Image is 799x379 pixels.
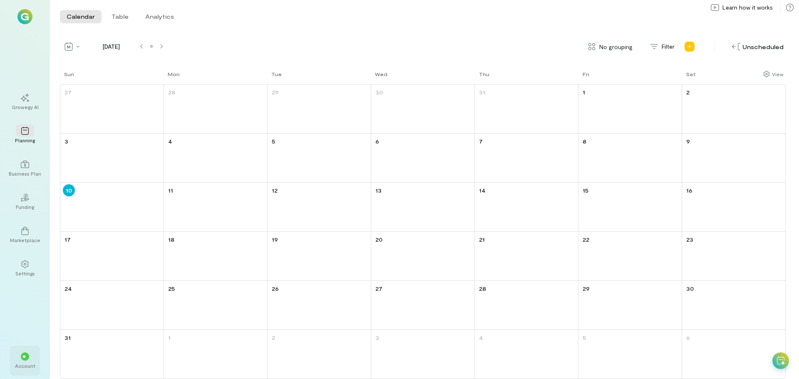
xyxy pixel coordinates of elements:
a: August 8, 2025 [581,135,588,147]
a: July 31, 2025 [477,86,487,98]
a: September 2, 2025 [270,332,277,344]
td: September 3, 2025 [371,330,475,379]
div: Marketplace [10,237,40,243]
td: August 12, 2025 [268,182,371,231]
td: September 6, 2025 [682,330,785,379]
td: September 4, 2025 [474,330,578,379]
td: August 21, 2025 [474,231,578,280]
td: August 1, 2025 [578,84,682,133]
td: July 27, 2025 [60,84,164,133]
td: July 28, 2025 [164,84,268,133]
td: September 2, 2025 [268,330,371,379]
td: August 23, 2025 [682,231,785,280]
a: September 5, 2025 [581,332,588,344]
a: Settings [10,253,40,283]
td: August 7, 2025 [474,133,578,182]
td: August 15, 2025 [578,182,682,231]
div: Add new program [683,40,696,53]
td: August 4, 2025 [164,133,268,182]
td: August 13, 2025 [371,182,475,231]
td: August 17, 2025 [60,231,164,280]
td: August 5, 2025 [268,133,371,182]
a: August 19, 2025 [270,233,280,245]
a: August 26, 2025 [270,282,280,295]
span: Filter [662,42,675,51]
td: August 2, 2025 [682,84,785,133]
div: Mon [168,71,180,77]
td: August 27, 2025 [371,281,475,330]
td: August 6, 2025 [371,133,475,182]
td: September 5, 2025 [578,330,682,379]
a: August 7, 2025 [477,135,484,147]
td: July 31, 2025 [474,84,578,133]
div: Tue [271,71,282,77]
a: September 4, 2025 [477,332,485,344]
a: August 15, 2025 [581,184,590,196]
a: September 1, 2025 [166,332,172,344]
a: August 27, 2025 [374,282,384,295]
a: August 29, 2025 [581,282,591,295]
a: July 30, 2025 [374,86,385,98]
a: August 13, 2025 [374,184,383,196]
a: Planning [10,120,40,150]
a: Growegy AI [10,87,40,117]
a: Business Plan [10,154,40,183]
a: August 24, 2025 [63,282,74,295]
a: Funding [10,187,40,217]
div: Account [15,362,35,369]
a: August 5, 2025 [270,135,277,147]
div: Show columns [761,68,786,80]
div: Planning [15,137,35,144]
a: Wednesday [371,70,389,84]
a: August 21, 2025 [477,233,486,245]
div: Business Plan [9,170,41,177]
td: August 20, 2025 [371,231,475,280]
div: Sat [686,71,696,77]
a: Monday [164,70,181,84]
td: August 26, 2025 [268,281,371,330]
td: August 9, 2025 [682,133,785,182]
div: Growegy AI [12,104,39,110]
a: July 28, 2025 [166,86,177,98]
a: August 20, 2025 [374,233,384,245]
td: August 8, 2025 [578,133,682,182]
td: August 19, 2025 [268,231,371,280]
td: August 24, 2025 [60,281,164,330]
a: August 9, 2025 [685,135,692,147]
a: Saturday [682,70,697,84]
a: August 18, 2025 [166,233,176,245]
a: August 6, 2025 [374,135,381,147]
span: [DATE] [86,42,136,51]
td: August 25, 2025 [164,281,268,330]
a: August 4, 2025 [166,135,174,147]
td: August 22, 2025 [578,231,682,280]
td: July 30, 2025 [371,84,475,133]
td: August 16, 2025 [682,182,785,231]
a: Friday [578,70,591,84]
a: September 3, 2025 [374,332,381,344]
a: August 12, 2025 [270,184,279,196]
a: August 28, 2025 [477,282,488,295]
a: August 3, 2025 [63,135,70,147]
td: July 29, 2025 [268,84,371,133]
td: August 3, 2025 [60,133,164,182]
div: Wed [375,71,387,77]
td: August 14, 2025 [474,182,578,231]
span: No grouping [599,42,633,51]
a: Thursday [475,70,491,84]
a: August 25, 2025 [166,282,176,295]
a: August 10, 2025 [63,184,75,196]
div: View [772,70,784,78]
a: Marketplace [10,220,40,250]
a: August 1, 2025 [581,86,587,98]
td: August 30, 2025 [682,281,785,330]
a: August 17, 2025 [63,233,72,245]
a: August 2, 2025 [685,86,691,98]
a: September 6, 2025 [685,332,692,344]
div: Sun [64,71,74,77]
div: Settings [15,270,35,277]
a: August 16, 2025 [685,184,694,196]
td: August 10, 2025 [60,182,164,231]
a: August 22, 2025 [581,233,591,245]
a: August 23, 2025 [685,233,695,245]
